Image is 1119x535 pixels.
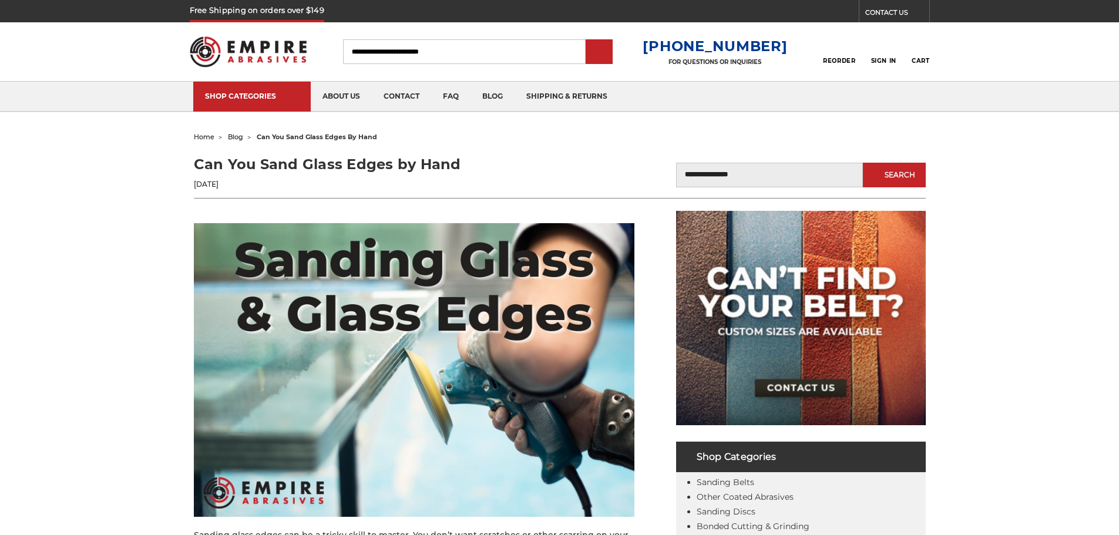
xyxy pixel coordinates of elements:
[205,92,299,100] div: SHOP CATEGORIES
[372,82,431,112] a: contact
[257,133,377,141] span: can you sand glass edges by hand
[194,223,634,517] img: Sanding glass edges by hand
[193,82,311,112] a: SHOP CATEGORIES
[912,57,929,65] span: Cart
[190,29,307,75] img: Empire Abrasives
[194,133,214,141] a: home
[697,492,794,502] a: Other Coated Abrasives
[863,163,925,187] button: Search
[643,38,787,55] a: [PHONE_NUMBER]
[643,58,787,66] p: FOR QUESTIONS OR INQUIRIES
[823,57,855,65] span: Reorder
[697,506,755,517] a: Sanding Discs
[431,82,471,112] a: faq
[676,211,926,425] img: promo banner for custom belts.
[194,154,560,175] h1: Can You Sand Glass Edges by Hand
[697,477,754,487] a: Sanding Belts
[871,57,896,65] span: Sign In
[885,171,915,179] span: Search
[228,133,243,141] a: blog
[194,179,560,190] p: [DATE]
[912,39,929,65] a: Cart
[823,39,855,64] a: Reorder
[587,41,611,64] input: Submit
[676,442,926,472] h4: Shop Categories
[471,82,515,112] a: blog
[865,6,929,22] a: CONTACT US
[311,82,372,112] a: about us
[697,521,809,531] a: Bonded Cutting & Grinding
[515,82,619,112] a: shipping & returns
